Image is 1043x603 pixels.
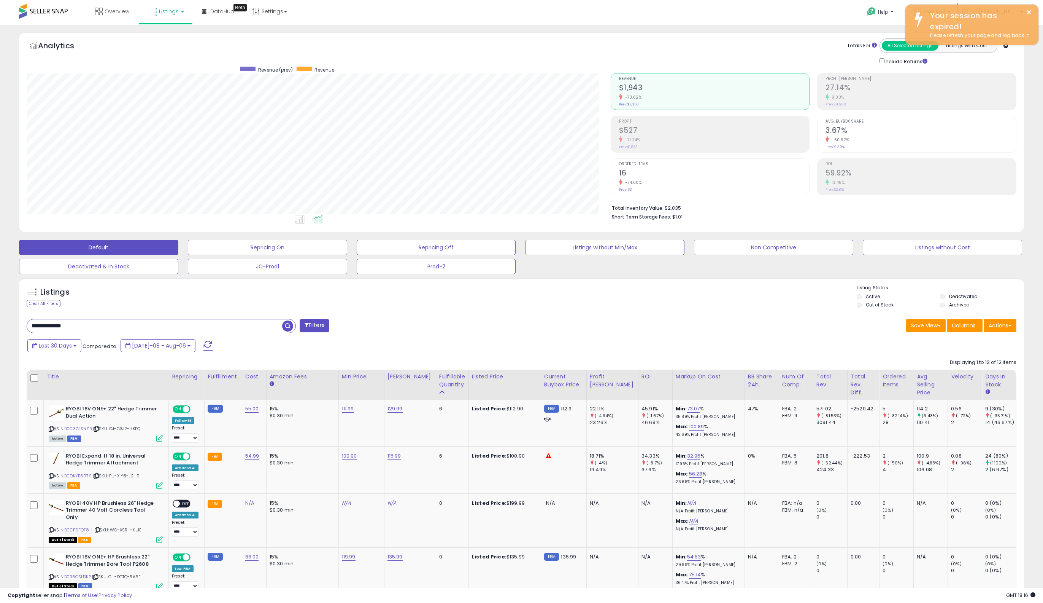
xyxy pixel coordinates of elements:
span: Listings [159,8,179,15]
div: ASIN: [49,554,163,589]
div: Amazon AI [172,512,198,518]
div: N/A [748,554,773,560]
div: Markup on Cost [676,373,741,381]
div: BB Share 24h. [748,373,776,389]
small: 13.46% [829,180,845,185]
div: Days In Stock [985,373,1013,389]
span: OFF [180,500,192,507]
small: (-1.67%) [646,413,664,419]
p: 29.99% Profit [PERSON_NAME] [676,562,739,568]
img: 31QzO5klOTL._SL40_.jpg [49,554,64,569]
div: Current Buybox Price [544,373,583,389]
div: Preset: [172,426,198,443]
small: -74.60% [622,180,642,185]
i: Get Help [867,7,876,16]
small: (0%) [985,507,996,513]
span: Help [878,9,888,15]
b: Min: [676,452,687,459]
div: 0.08 [951,453,982,459]
div: Preset: [172,520,198,537]
p: 35.89% Profit [PERSON_NAME] [676,414,739,420]
div: Velocity [951,373,979,381]
div: N/A [590,500,632,507]
small: (-50%) [887,460,903,466]
b: Max: [676,423,689,430]
div: $0.30 min [270,459,333,466]
div: 37.6% [641,466,672,473]
button: Default [19,240,178,255]
button: Repricing Off [357,240,516,255]
a: Terms of Use [65,592,97,599]
div: Displaying 1 to 12 of 12 items [950,359,1016,366]
div: 0 (0%) [985,567,1016,574]
div: 14 (46.67%) [985,419,1016,426]
small: FBM [544,405,559,413]
b: Max: [676,470,689,477]
img: 31rAeKyKw5L._SL40_.jpg [49,453,64,464]
div: FBM: 9 [782,412,807,419]
p: 26.68% Profit [PERSON_NAME] [676,479,739,485]
small: (-82.14%) [887,413,908,419]
div: Clear All Filters [27,300,60,307]
div: [PERSON_NAME] [387,373,433,381]
div: N/A [641,500,667,507]
div: Title [47,373,165,381]
div: 15% [270,405,333,412]
small: (0%) [816,561,827,567]
small: (0%) [816,507,827,513]
h2: $1,943 [619,83,810,94]
div: 28 [883,419,913,426]
div: Please refresh your page and log back in [924,32,1033,39]
label: Deactivated [949,293,978,300]
a: 54.99 [245,452,259,460]
button: Filters [300,319,329,332]
h2: 27.14% [826,83,1016,94]
div: Include Returns [874,57,937,65]
div: 18.71% [590,453,638,459]
span: Revenue (prev) [258,67,293,73]
button: [DATE]-08 - Aug-06 [121,339,195,352]
div: $112.90 [472,405,535,412]
a: 55.00 [245,405,259,413]
div: FBA: 5 [782,453,807,459]
span: Columns [952,322,976,329]
div: 2 [951,419,982,426]
div: 0.56 [951,405,982,412]
div: ASIN: [49,405,163,441]
b: RYOBI 40V HP Brushless 26" Hedge Trimmer 40 Volt Cordless Tool Only [66,500,158,523]
div: 5 [883,405,913,412]
div: 0 [816,567,847,574]
small: (-35.71%) [990,413,1010,419]
span: | SKU: OJ-G3J2-HKEQ [93,426,140,432]
a: 111.99 [342,405,354,413]
b: Listed Price: [472,553,506,560]
span: Ordered Items [619,162,810,166]
span: All listings currently available for purchase on Amazon [49,435,66,442]
small: (-72%) [956,413,971,419]
div: 47% [748,405,773,412]
a: N/A [387,499,397,507]
div: Total Rev. Diff. [851,373,876,397]
small: Prev: $7,363 [619,102,639,107]
b: RYOBI 18V ONE+ 22" Hedge Trimmer Dual Action [66,405,158,421]
h5: Analytics [38,40,89,53]
div: 4 [883,466,913,473]
div: 424.33 [816,466,847,473]
div: % [676,453,739,467]
div: Profit [PERSON_NAME] [590,373,635,389]
b: Min: [676,553,687,560]
span: | SKU: GH-BGTQ-5A6E [92,574,141,580]
div: 106.08 [917,466,948,473]
label: Archived [949,301,970,308]
a: B0CP6FQF8H [64,527,92,533]
div: $135.99 [472,554,535,560]
div: Preset: [172,574,198,591]
div: Avg Selling Price [917,373,945,397]
span: OFF [189,554,202,561]
small: Prev: 63 [619,187,632,192]
div: 0 [439,500,463,507]
a: 100.90 [342,452,357,460]
div: 110.41 [917,419,948,426]
div: 15% [270,453,333,459]
small: Days In Stock. [985,389,990,396]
